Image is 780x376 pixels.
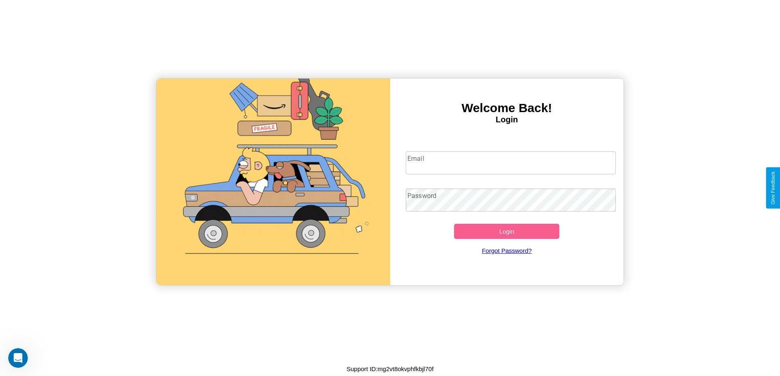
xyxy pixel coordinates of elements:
[8,348,28,368] iframe: Intercom live chat
[402,239,612,262] a: Forgot Password?
[390,115,624,124] h4: Login
[454,224,559,239] button: Login
[770,171,776,205] div: Give Feedback
[156,79,390,285] img: gif
[346,363,434,374] p: Support ID: mg2vt8okvphfkbjl70f
[390,101,624,115] h3: Welcome Back!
